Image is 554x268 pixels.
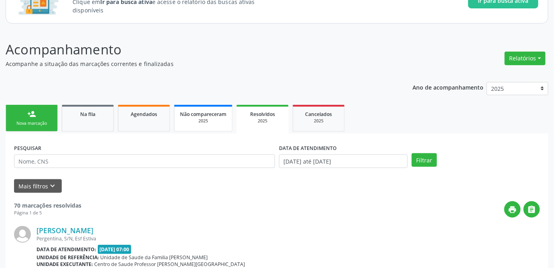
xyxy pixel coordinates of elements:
[98,245,131,254] span: [DATE] 07:00
[14,154,275,168] input: Nome, CNS
[508,205,517,214] i: print
[101,254,208,261] span: Unidade de Saude da Familia [PERSON_NAME]
[180,111,226,118] span: Não compareceram
[413,82,484,92] p: Ano de acompanhamento
[49,182,57,190] i: keyboard_arrow_down
[6,60,386,68] p: Acompanhe a situação das marcações correntes e finalizadas
[14,210,81,216] div: Página 1 de 5
[14,202,81,209] strong: 70 marcações resolvidas
[36,246,96,253] b: Data de atendimento:
[504,201,521,218] button: print
[95,261,245,268] span: Centro de Saude Professor [PERSON_NAME][GEOGRAPHIC_DATA]
[6,40,386,60] p: Acompanhamento
[27,110,36,118] div: person_add
[524,201,540,218] button: 
[305,111,332,118] span: Cancelados
[36,226,93,235] a: [PERSON_NAME]
[528,205,536,214] i: 
[36,254,99,261] b: Unidade de referência:
[80,111,95,118] span: Na fila
[180,118,226,124] div: 2025
[14,179,62,193] button: Mais filtroskeyboard_arrow_down
[279,142,337,154] label: DATA DE ATENDIMENTO
[14,142,41,154] label: PESQUISAR
[412,153,437,167] button: Filtrar
[14,226,31,243] img: img
[131,111,157,118] span: Agendados
[250,111,275,118] span: Resolvidos
[36,235,540,242] div: Pergentina, S/N, Esf Estiva
[36,261,93,268] b: Unidade executante:
[299,118,339,124] div: 2025
[505,52,546,65] button: Relatórios
[279,154,408,168] input: Selecione um intervalo
[12,120,52,126] div: Nova marcação
[242,118,283,124] div: 2025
